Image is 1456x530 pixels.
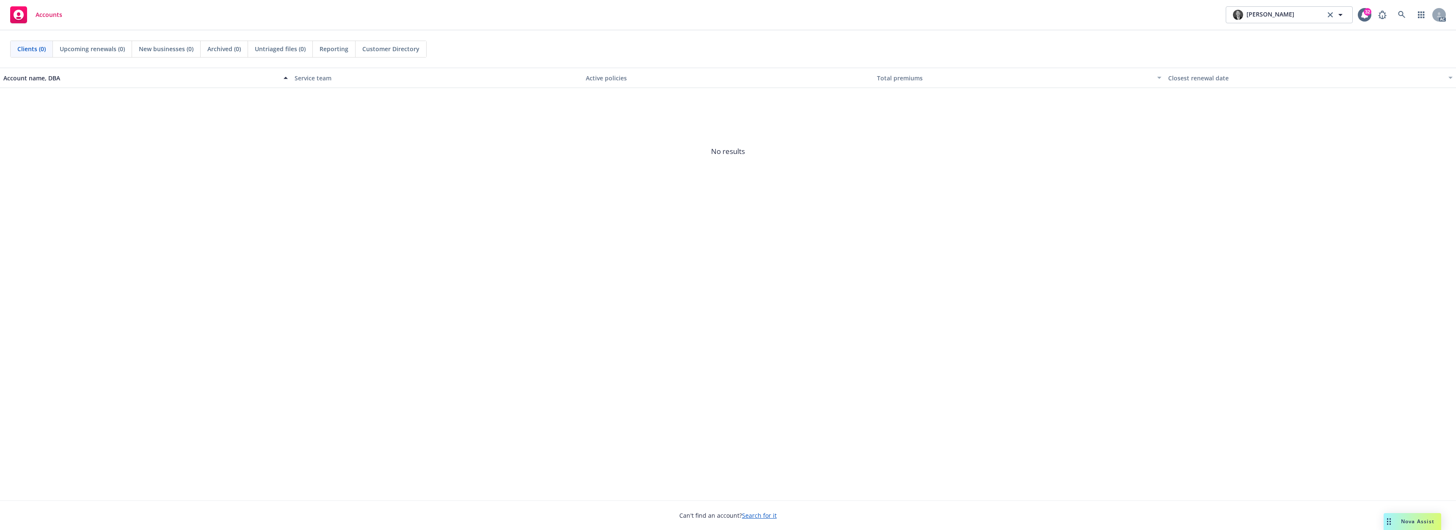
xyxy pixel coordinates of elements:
button: Closest renewal date [1165,68,1456,88]
a: Accounts [7,3,66,27]
div: Closest renewal date [1168,74,1443,82]
span: Reporting [320,44,348,53]
span: Upcoming renewals (0) [60,44,125,53]
button: photo[PERSON_NAME]clear selection [1226,6,1353,23]
span: Untriaged files (0) [255,44,306,53]
a: clear selection [1325,10,1335,20]
div: Active policies [586,74,870,82]
a: Switch app [1413,6,1430,23]
span: Archived (0) [207,44,241,53]
span: Customer Directory [362,44,419,53]
div: Service team [295,74,579,82]
div: Total premiums [877,74,1152,82]
span: Accounts [36,11,62,18]
span: Nova Assist [1401,518,1434,525]
span: Clients (0) [17,44,46,53]
div: Account name, DBA [3,74,279,82]
a: Search [1393,6,1410,23]
span: Can't find an account? [679,511,777,520]
button: Active policies [582,68,874,88]
button: Service team [291,68,582,88]
div: 32 [1364,8,1371,16]
button: Total premiums [874,68,1165,88]
a: Report a Bug [1374,6,1391,23]
button: Nova Assist [1384,513,1441,530]
span: New businesses (0) [139,44,193,53]
a: Search for it [742,511,777,519]
span: [PERSON_NAME] [1246,10,1294,20]
div: Drag to move [1384,513,1394,530]
img: photo [1233,10,1243,20]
